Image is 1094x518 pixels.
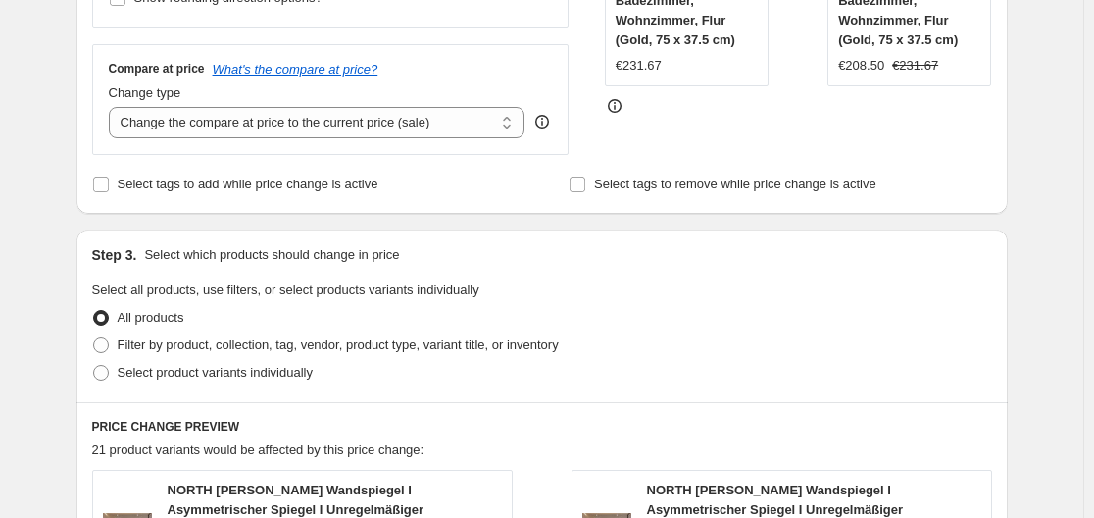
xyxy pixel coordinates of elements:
p: Select which products should change in price [144,245,399,265]
div: help [532,112,552,131]
span: Change type [109,85,181,100]
strike: €231.67 [892,56,938,76]
span: Select product variants individually [118,365,313,380]
div: €208.50 [838,56,884,76]
h3: Compare at price [109,61,205,77]
button: What's the compare at price? [213,62,378,77]
span: Select tags to remove while price change is active [594,177,876,191]
span: 21 product variants would be affected by this price change: [92,442,424,457]
div: €231.67 [616,56,662,76]
span: Select all products, use filters, or select products variants individually [92,283,479,297]
h6: PRICE CHANGE PREVIEW [92,419,992,435]
h2: Step 3. [92,245,137,265]
span: Filter by product, collection, tag, vendor, product type, variant title, or inventory [118,337,559,352]
span: Select tags to add while price change is active [118,177,378,191]
span: All products [118,310,184,325]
